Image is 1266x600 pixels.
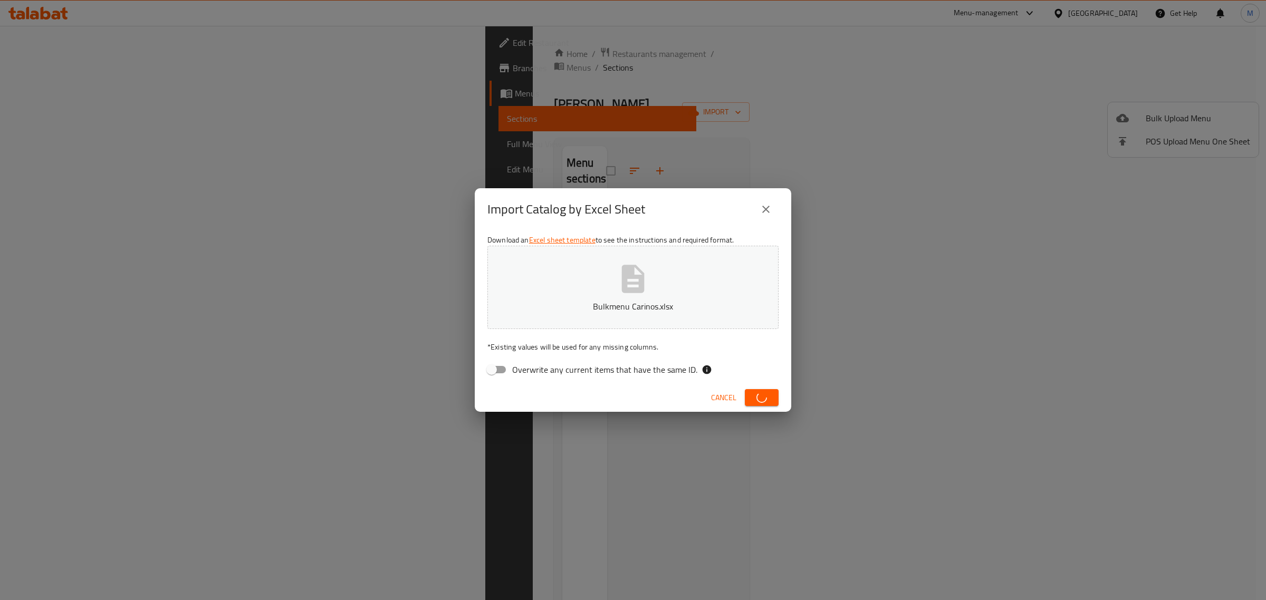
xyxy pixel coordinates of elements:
p: Bulkmenu Carinos.xlsx [504,300,762,313]
button: Cancel [707,388,741,408]
h2: Import Catalog by Excel Sheet [487,201,645,218]
button: Bulkmenu Carinos.xlsx [487,246,779,329]
svg: If the overwrite option isn't selected, then the items that match an existing ID will be ignored ... [702,364,712,375]
div: Download an to see the instructions and required format. [475,230,791,383]
p: Existing values will be used for any missing columns. [487,342,779,352]
a: Excel sheet template [529,233,596,247]
span: Overwrite any current items that have the same ID. [512,363,697,376]
button: close [753,197,779,222]
span: Cancel [711,391,736,404]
